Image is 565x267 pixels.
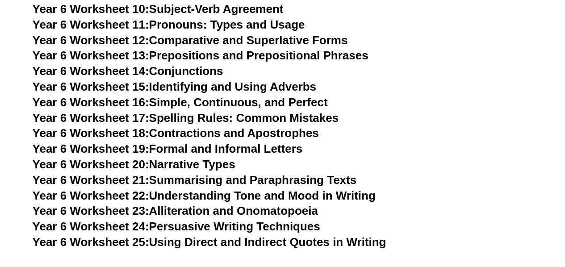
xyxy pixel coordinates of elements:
[33,33,149,47] span: Year 6 Worksheet 12:
[33,158,149,171] span: Year 6 Worksheet 20:
[33,220,149,233] span: Year 6 Worksheet 24:
[33,142,149,155] span: Year 6 Worksheet 19:
[33,33,348,47] a: Year 6 Worksheet 12:Comparative and Superlative Forms
[33,142,303,155] a: Year 6 Worksheet 19:Formal and Informal Letters
[33,49,149,62] span: Year 6 Worksheet 13:
[33,173,149,187] span: Year 6 Worksheet 21:
[33,235,386,249] a: Year 6 Worksheet 25:Using Direct and Indirect Quotes in Writing
[33,80,149,93] span: Year 6 Worksheet 15:
[33,126,319,140] a: Year 6 Worksheet 18:Contractions and Apostrophes
[33,204,318,217] a: Year 6 Worksheet 23:Alliteration and Onomatopoeia
[33,126,149,140] span: Year 6 Worksheet 18:
[33,64,223,78] a: Year 6 Worksheet 14:Conjunctions
[33,158,235,171] a: Year 6 Worksheet 20:Narrative Types
[33,18,305,31] a: Year 6 Worksheet 11:Pronouns: Types and Usage
[33,80,316,93] a: Year 6 Worksheet 15:Identifying and Using Adverbs
[33,18,149,31] span: Year 6 Worksheet 11:
[33,220,320,233] a: Year 6 Worksheet 24:Persuasive Writing Techniques
[33,235,149,249] span: Year 6 Worksheet 25:
[33,96,328,109] a: Year 6 Worksheet 16:Simple, Continuous, and Perfect
[33,111,149,125] span: Year 6 Worksheet 17:
[33,2,284,16] a: Year 6 Worksheet 10:Subject-Verb Agreement
[33,49,368,62] a: Year 6 Worksheet 13:Prepositions and Prepositional Phrases
[33,173,356,187] a: Year 6 Worksheet 21:Summarising and Paraphrasing Texts
[33,111,339,125] a: Year 6 Worksheet 17:Spelling Rules: Common Mistakes
[33,189,376,202] a: Year 6 Worksheet 22:Understanding Tone and Mood in Writing
[33,189,149,202] span: Year 6 Worksheet 22:
[33,204,149,217] span: Year 6 Worksheet 23:
[416,166,565,267] iframe: Chat Widget
[33,64,149,78] span: Year 6 Worksheet 14:
[33,96,149,109] span: Year 6 Worksheet 16:
[33,2,149,16] span: Year 6 Worksheet 10:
